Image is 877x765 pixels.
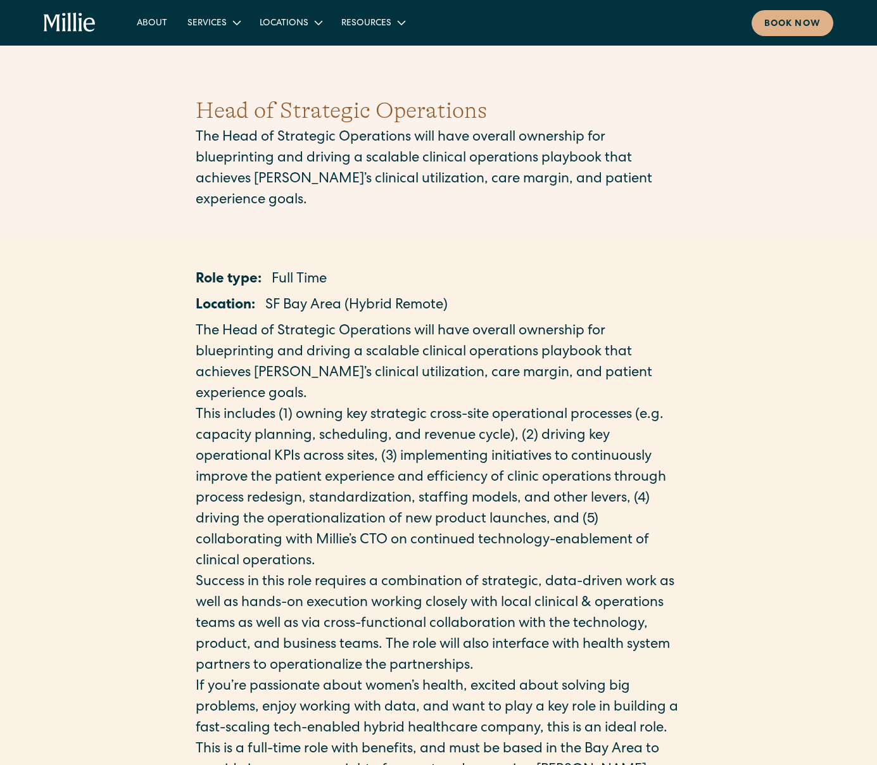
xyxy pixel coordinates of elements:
p: SF Bay Area (Hybrid Remote) [265,296,448,317]
p: This includes (1) owning key strategic cross-site operational processes (e.g. capacity planning, ... [196,405,682,572]
h1: Head of Strategic Operations [196,94,682,128]
div: Resources [341,17,391,30]
p: The Head of Strategic Operations will have overall ownership for blueprinting and driving a scala... [196,322,682,405]
p: The Head of Strategic Operations will have overall ownership for blueprinting and driving a scala... [196,128,682,212]
p: Role type: [196,270,262,291]
p: Full Time [272,270,327,291]
div: Book now [764,18,821,31]
p: Success in this role requires a combination of strategic, data-driven work as well as hands-on ex... [196,572,682,677]
a: About [127,12,177,33]
div: Services [177,12,249,33]
div: Services [187,17,227,30]
div: Locations [260,17,308,30]
a: home [44,13,96,33]
div: Resources [331,12,414,33]
p: If you’re passionate about women’s health, excited about solving big problems, enjoy working with... [196,677,682,740]
a: Book now [752,10,833,36]
div: Locations [249,12,331,33]
p: Location: [196,296,255,317]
